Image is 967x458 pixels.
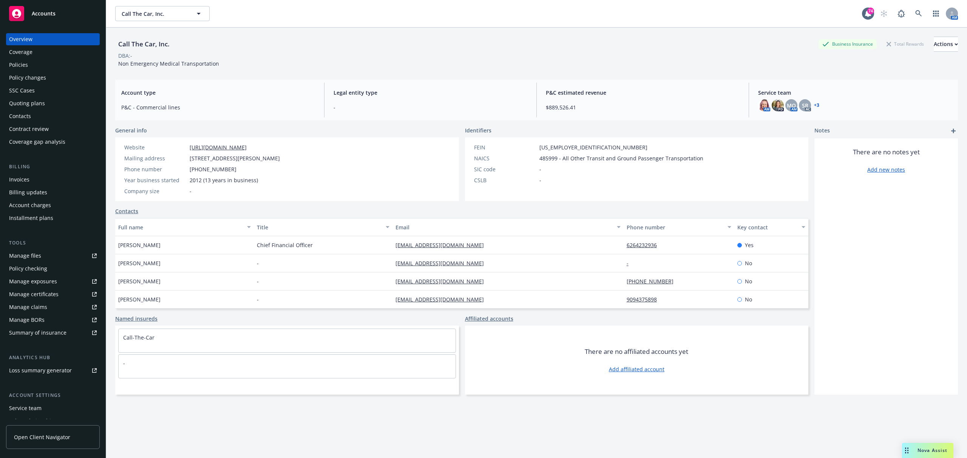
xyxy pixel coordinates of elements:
a: [EMAIL_ADDRESS][DOMAIN_NAME] [395,241,490,249]
div: Email [395,223,612,231]
img: photo [772,99,784,111]
div: Summary of insurance [9,327,66,339]
span: [PERSON_NAME] [118,241,161,249]
a: [EMAIL_ADDRESS][DOMAIN_NAME] [395,260,490,267]
a: [URL][DOMAIN_NAME] [190,144,247,151]
a: Invoices [6,174,100,186]
div: Website [124,143,187,151]
a: 9094375898 [627,296,663,303]
span: Accounts [32,11,56,17]
span: MQ [787,101,796,109]
span: [US_EMPLOYER_IDENTIFICATION_NUMBER] [539,143,647,151]
div: Coverage gap analysis [9,136,65,148]
div: Company size [124,187,187,195]
span: 2012 (13 years in business) [190,176,258,184]
span: No [745,259,752,267]
div: DBA: - [118,52,132,60]
a: Manage exposures [6,275,100,287]
a: Accounts [6,3,100,24]
div: Call The Car, Inc. [115,39,173,49]
span: Service team [758,89,952,97]
a: [EMAIL_ADDRESS][DOMAIN_NAME] [395,278,490,285]
a: Overview [6,33,100,45]
button: Phone number [624,218,735,236]
a: Start snowing [876,6,891,21]
div: Manage certificates [9,288,59,300]
span: $889,526.41 [546,103,740,111]
div: Business Insurance [819,39,877,49]
button: Email [392,218,624,236]
span: Identifiers [465,126,491,134]
div: Total Rewards [883,39,928,49]
a: Quoting plans [6,97,100,109]
a: Manage certificates [6,288,100,300]
a: Add new notes [867,166,905,174]
a: +3 [814,103,819,108]
div: Drag to move [902,443,911,458]
div: Phone number [627,223,723,231]
span: Legal entity type [334,89,527,97]
span: Open Client Navigator [14,433,70,441]
button: Key contact [734,218,808,236]
div: Billing updates [9,186,47,198]
span: Notes [814,126,830,135]
div: Actions [934,37,958,51]
a: - [627,260,635,267]
div: Coverage [9,46,32,58]
a: Add affiliated account [609,365,664,373]
div: Installment plans [9,212,53,224]
div: Manage claims [9,301,47,313]
div: Analytics hub [6,354,100,361]
div: Billing [6,163,100,171]
span: [PERSON_NAME] [118,259,161,267]
span: [STREET_ADDRESS][PERSON_NAME] [190,154,280,162]
div: SIC code [474,165,536,173]
a: Summary of insurance [6,327,100,339]
div: Loss summary generator [9,364,72,377]
div: Account settings [6,392,100,399]
a: Installment plans [6,212,100,224]
button: Call The Car, Inc. [115,6,210,21]
div: NAICS [474,154,536,162]
div: Manage exposures [9,275,57,287]
div: 74 [867,8,874,14]
a: Loss summary generator [6,364,100,377]
button: Title [254,218,392,236]
span: [PERSON_NAME] [118,295,161,303]
a: Switch app [928,6,944,21]
a: Report a Bug [894,6,909,21]
a: Coverage [6,46,100,58]
span: - [257,295,259,303]
span: [PHONE_NUMBER] [190,165,236,173]
span: No [745,295,752,303]
div: Phone number [124,165,187,173]
span: - [539,165,541,173]
div: Tools [6,239,100,247]
div: Contacts [9,110,31,122]
a: [PHONE_NUMBER] [627,278,680,285]
span: P&C - Commercial lines [121,103,315,111]
button: Full name [115,218,254,236]
div: Manage BORs [9,314,45,326]
span: 485999 - All Other Transit and Ground Passenger Transportation [539,154,703,162]
span: Account type [121,89,315,97]
a: Named insureds [115,315,158,323]
a: Contacts [115,207,138,215]
div: Policies [9,59,28,71]
span: There are no notes yet [853,148,920,157]
a: - [123,360,125,367]
a: Manage files [6,250,100,262]
span: - [334,103,527,111]
a: Contract review [6,123,100,135]
a: Manage BORs [6,314,100,326]
div: SSC Cases [9,85,35,97]
div: Sales relationships [9,415,57,427]
span: There are no affiliated accounts yet [585,347,688,356]
a: Manage claims [6,301,100,313]
span: - [257,277,259,285]
div: Manage files [9,250,41,262]
a: Billing updates [6,186,100,198]
span: Yes [745,241,754,249]
div: Year business started [124,176,187,184]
